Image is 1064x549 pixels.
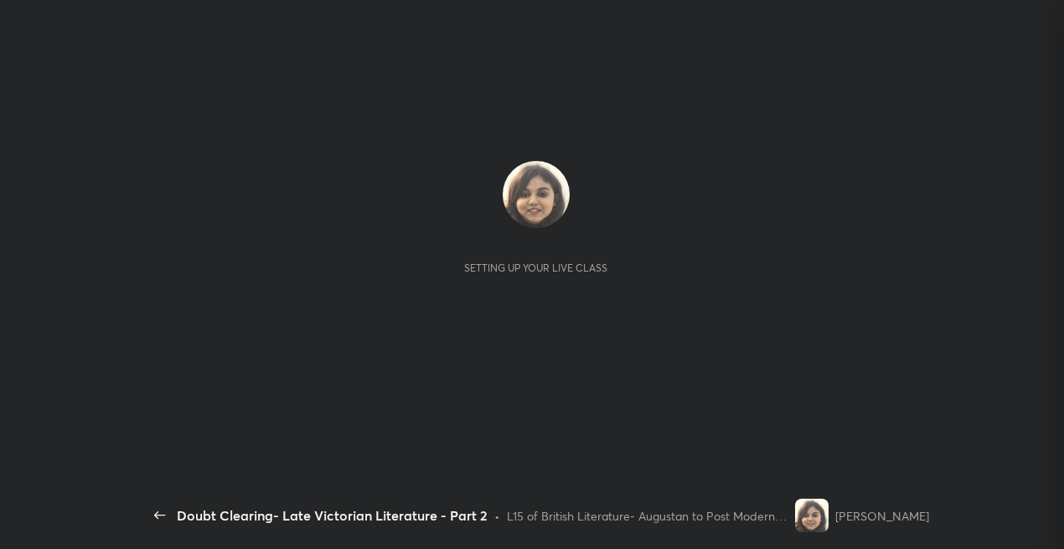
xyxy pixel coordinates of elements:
[464,262,607,274] div: Setting up your live class
[177,505,488,526] div: Doubt Clearing- Late Victorian Literature - Part 2
[494,507,500,525] div: •
[507,507,788,525] div: L15 of British Literature- Augustan to Post Modern Age- Complete Course
[835,507,929,525] div: [PERSON_NAME]
[795,499,829,532] img: a7ac6fe6eda44e07ab3709a94de7a6bd.jpg
[503,161,570,228] img: a7ac6fe6eda44e07ab3709a94de7a6bd.jpg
